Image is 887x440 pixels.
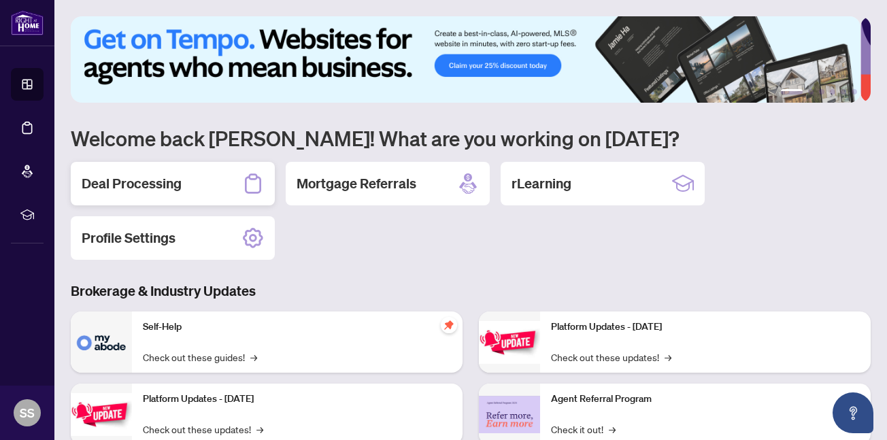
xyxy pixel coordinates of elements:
[143,350,257,365] a: Check out these guides!→
[551,350,671,365] a: Check out these updates!→
[143,392,452,407] p: Platform Updates - [DATE]
[256,422,263,437] span: →
[479,396,540,433] img: Agent Referral Program
[819,89,824,95] button: 3
[551,422,616,437] a: Check it out!→
[11,10,44,35] img: logo
[250,350,257,365] span: →
[82,229,175,248] h2: Profile Settings
[71,282,871,301] h3: Brokerage & Industry Updates
[841,89,846,95] button: 5
[20,403,35,422] span: SS
[82,174,182,193] h2: Deal Processing
[71,16,860,103] img: Slide 0
[512,174,571,193] h2: rLearning
[833,392,873,433] button: Open asap
[852,89,857,95] button: 6
[441,317,457,333] span: pushpin
[609,422,616,437] span: →
[143,422,263,437] a: Check out these updates!→
[808,89,814,95] button: 2
[781,89,803,95] button: 1
[71,125,871,151] h1: Welcome back [PERSON_NAME]! What are you working on [DATE]?
[479,321,540,364] img: Platform Updates - June 23, 2025
[71,393,132,436] img: Platform Updates - September 16, 2025
[297,174,416,193] h2: Mortgage Referrals
[71,311,132,373] img: Self-Help
[551,320,860,335] p: Platform Updates - [DATE]
[551,392,860,407] p: Agent Referral Program
[830,89,835,95] button: 4
[665,350,671,365] span: →
[143,320,452,335] p: Self-Help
